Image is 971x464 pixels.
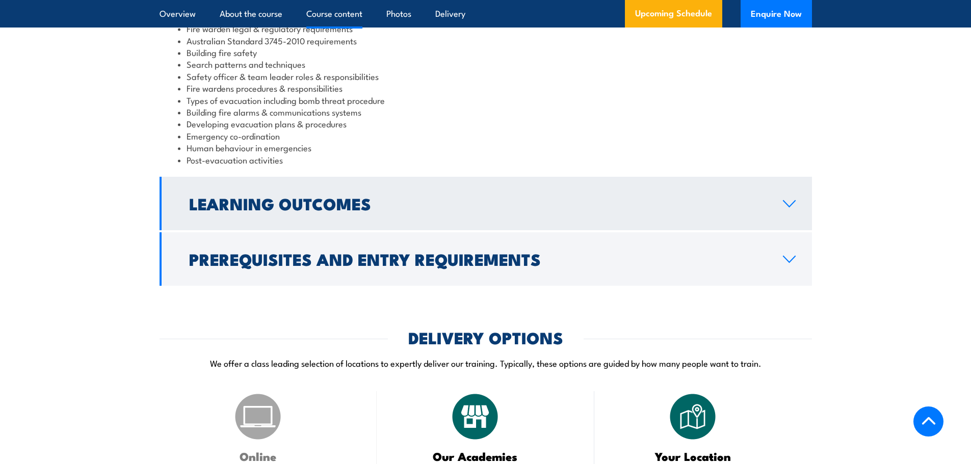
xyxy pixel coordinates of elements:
[178,35,794,46] li: Australian Standard 3745-2010 requirements
[178,130,794,142] li: Emergency co-ordination
[178,106,794,118] li: Building fire alarms & communications systems
[620,450,766,462] h3: Your Location
[178,94,794,106] li: Types of evacuation including bomb threat procedure
[160,232,812,286] a: Prerequisites and Entry Requirements
[178,22,794,34] li: Fire warden legal & regulatory requirements
[185,450,331,462] h3: Online
[178,58,794,70] li: Search patterns and techniques
[178,154,794,166] li: Post-evacuation activities
[178,46,794,58] li: Building fire safety
[178,70,794,82] li: Safety officer & team leader roles & responsibilities
[178,118,794,129] li: Developing evacuation plans & procedures
[160,357,812,369] p: We offer a class leading selection of locations to expertly deliver our training. Typically, thes...
[408,330,563,344] h2: DELIVERY OPTIONS
[189,252,767,266] h2: Prerequisites and Entry Requirements
[402,450,548,462] h3: Our Academies
[178,142,794,153] li: Human behaviour in emergencies
[160,177,812,230] a: Learning Outcomes
[189,196,767,210] h2: Learning Outcomes
[178,82,794,94] li: Fire wardens procedures & responsibilities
